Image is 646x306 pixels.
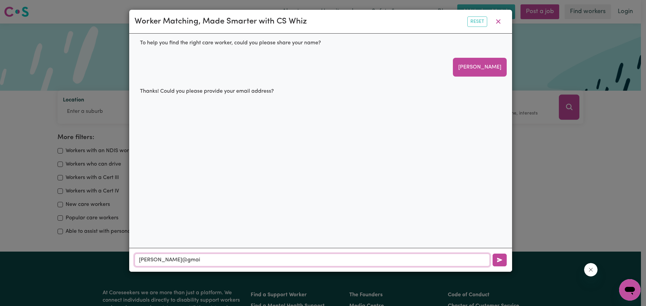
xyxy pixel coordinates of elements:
iframe: Button to launch messaging window [619,279,641,301]
iframe: Close message [584,263,598,276]
div: Worker Matching, Made Smarter with CS Whiz [135,15,307,28]
span: Need any help? [4,5,41,10]
div: Thanks! Could you please provide your email address? [135,82,279,101]
div: [PERSON_NAME] [453,58,507,77]
div: To help you find the right care worker, could you please share your name? [135,34,326,52]
input: Enter your email... [135,254,490,266]
button: Reset [467,16,487,27]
